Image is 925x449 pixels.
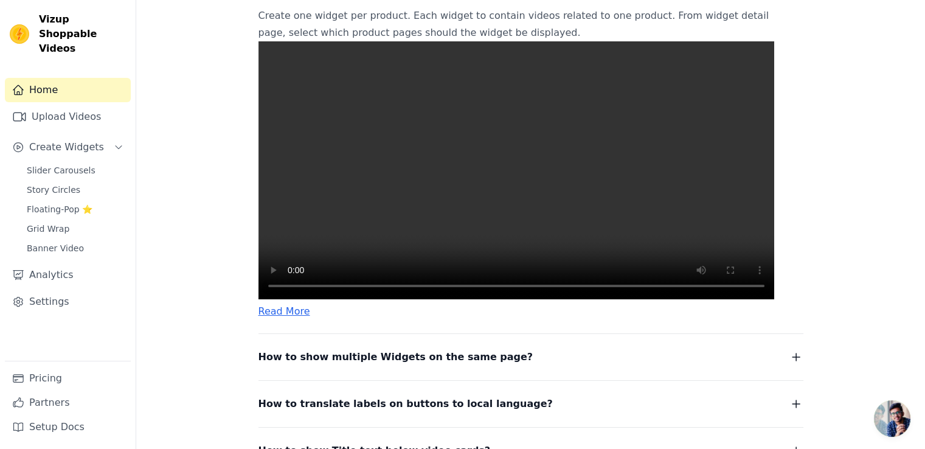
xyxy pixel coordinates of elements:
[27,242,84,254] span: Banner Video
[27,164,95,176] span: Slider Carousels
[5,263,131,287] a: Analytics
[19,240,131,257] a: Banner Video
[258,305,310,317] a: Read More
[19,181,131,198] a: Story Circles
[27,223,69,235] span: Grid Wrap
[5,105,131,129] a: Upload Videos
[5,366,131,391] a: Pricing
[5,415,131,439] a: Setup Docs
[5,391,131,415] a: Partners
[29,140,104,155] span: Create Widgets
[19,220,131,237] a: Grid Wrap
[5,78,131,102] a: Home
[258,349,803,366] button: How to show multiple Widgets on the same page?
[39,12,126,56] span: Vizup Shoppable Videos
[19,201,131,218] a: Floating-Pop ⭐
[10,24,29,44] img: Vizup
[258,395,553,412] span: How to translate labels on buttons to local language?
[874,400,910,437] a: Open chat
[27,203,92,215] span: Floating-Pop ⭐
[27,184,80,196] span: Story Circles
[19,162,131,179] a: Slider Carousels
[5,290,131,314] a: Settings
[5,135,131,159] button: Create Widgets
[258,395,803,412] button: How to translate labels on buttons to local language?
[258,7,774,299] p: Create one widget per product. Each widget to contain videos related to one product. From widget ...
[258,349,533,366] span: How to show multiple Widgets on the same page?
